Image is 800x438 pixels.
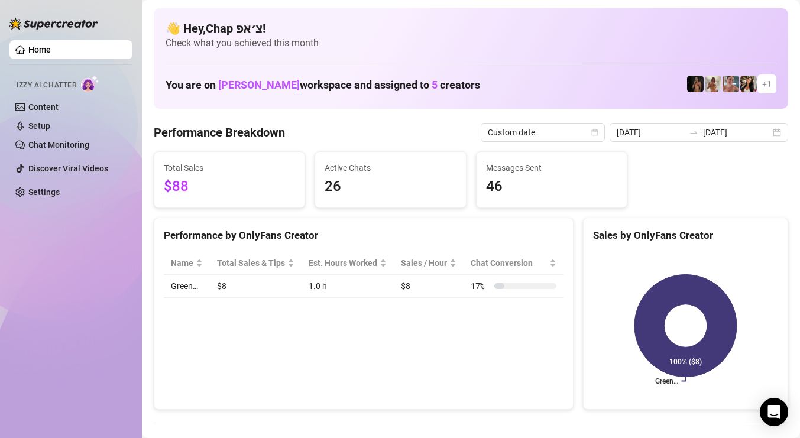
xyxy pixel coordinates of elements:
[218,79,300,91] span: [PERSON_NAME]
[325,176,456,198] span: 26
[464,252,563,275] th: Chat Conversion
[164,176,295,198] span: $88
[591,129,598,136] span: calendar
[593,228,778,244] div: Sales by OnlyFans Creator
[164,228,563,244] div: Performance by OnlyFans Creator
[394,275,464,298] td: $8
[394,252,464,275] th: Sales / Hour
[486,161,617,174] span: Messages Sent
[655,377,678,385] text: Green…
[471,257,547,270] span: Chat Conversion
[762,77,772,90] span: + 1
[166,79,480,92] h1: You are on workspace and assigned to creators
[723,76,739,92] img: Yarden
[28,140,89,150] a: Chat Monitoring
[325,161,456,174] span: Active Chats
[28,121,50,131] a: Setup
[488,124,598,141] span: Custom date
[309,257,377,270] div: Est. Hours Worked
[171,257,193,270] span: Name
[432,79,438,91] span: 5
[28,164,108,173] a: Discover Viral Videos
[760,398,788,426] div: Open Intercom Messenger
[705,76,721,92] img: Green
[740,76,757,92] img: AdelDahan
[471,280,490,293] span: 17 %
[28,187,60,197] a: Settings
[217,257,285,270] span: Total Sales & Tips
[164,161,295,174] span: Total Sales
[210,275,302,298] td: $8
[154,124,285,141] h4: Performance Breakdown
[164,252,210,275] th: Name
[617,126,684,139] input: Start date
[687,76,704,92] img: the_bohema
[486,176,617,198] span: 46
[81,75,99,92] img: AI Chatter
[703,126,770,139] input: End date
[689,128,698,137] span: swap-right
[401,257,447,270] span: Sales / Hour
[28,45,51,54] a: Home
[17,80,76,91] span: Izzy AI Chatter
[28,102,59,112] a: Content
[164,275,210,298] td: Green…
[210,252,302,275] th: Total Sales & Tips
[302,275,394,298] td: 1.0 h
[166,37,776,50] span: Check what you achieved this month
[166,20,776,37] h4: 👋 Hey, Chap צ׳אפ !
[9,18,98,30] img: logo-BBDzfeDw.svg
[689,128,698,137] span: to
